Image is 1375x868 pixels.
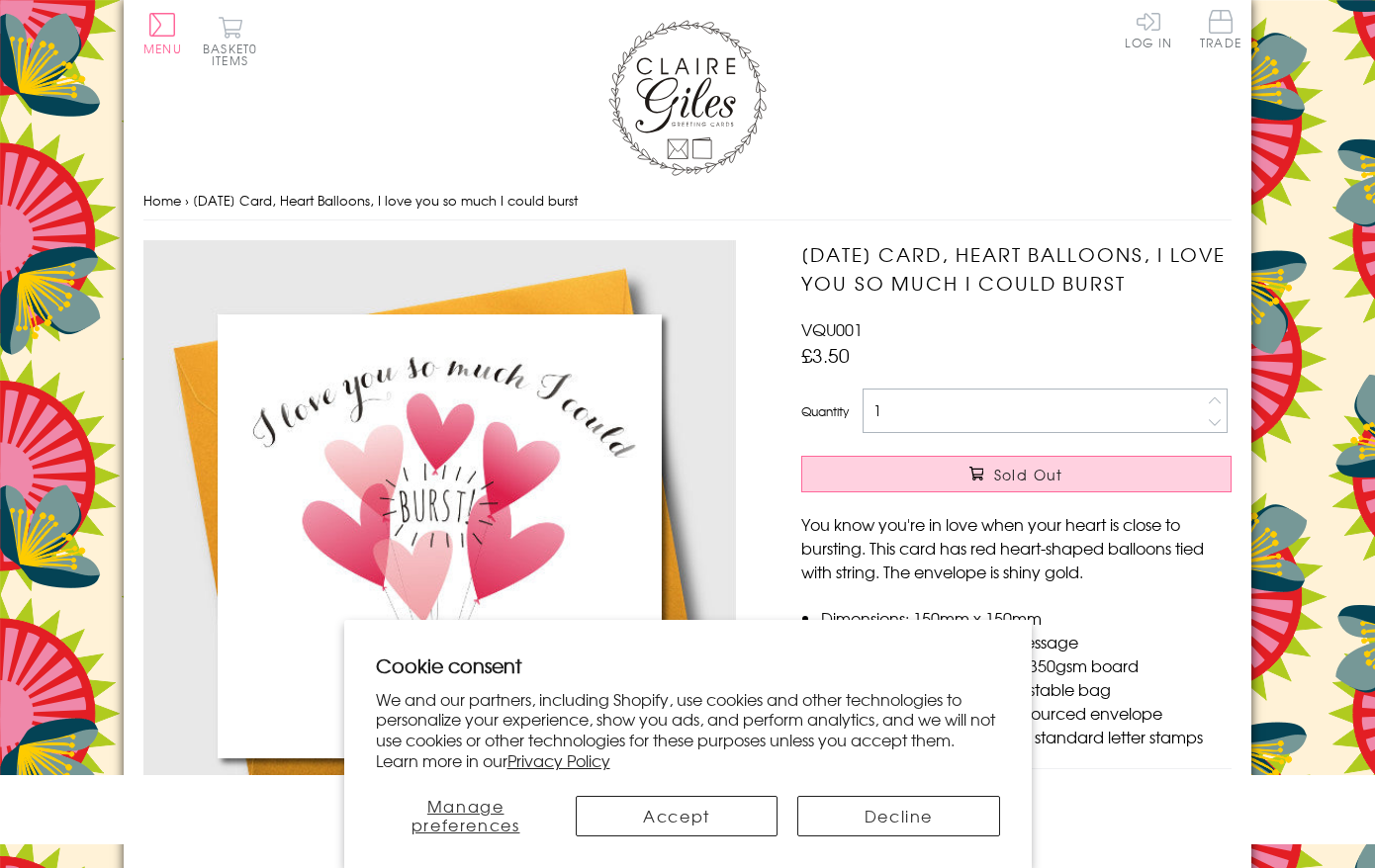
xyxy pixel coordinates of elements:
[143,13,182,54] button: Menu
[143,181,1232,221] nav: breadcrumbs
[797,796,999,836] button: Decline
[801,456,1232,492] button: Sold Out
[143,40,182,57] span: Menu
[821,606,1232,630] li: Dimensions: 150mm x 150mm
[203,16,257,66] button: Basket0 items
[507,748,610,772] a: Privacy Policy
[994,465,1063,484] span: Sold Out
[412,794,520,836] span: Manage preferences
[376,689,1000,771] p: We and our partners, including Shopify, use cookies and other technologies to personalize your ex...
[143,240,737,832] img: Valentine's Day Card, Heart Balloons, I love you so much I could burst
[801,317,863,341] span: VQU001
[608,20,767,176] img: Claire Giles Greetings Cards
[193,191,578,210] span: [DATE] Card, Heart Balloons, I love you so much I could burst
[576,796,778,836] button: Accept
[143,191,181,210] a: Home
[801,341,850,369] span: £3.50
[801,402,849,420] label: Quantity
[1125,10,1172,48] a: Log In
[801,240,1232,298] h1: [DATE] Card, Heart Balloons, I love you so much I could burst
[1200,10,1241,52] a: Trade
[212,40,257,69] span: 0 items
[801,512,1232,583] p: You know you're in love when your heart is close to bursting. This card has red heart-shaped ball...
[1200,10,1241,48] span: Trade
[376,796,556,836] button: Manage preferences
[185,191,189,210] span: ›
[376,651,1000,679] h2: Cookie consent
